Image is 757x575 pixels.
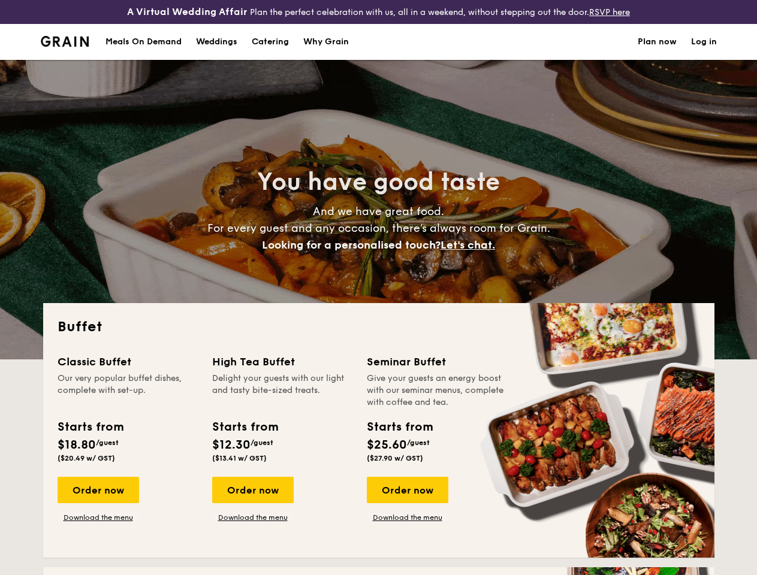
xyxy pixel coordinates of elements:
span: Looking for a personalised touch? [262,238,441,252]
span: /guest [251,438,273,447]
div: Classic Buffet [58,353,198,370]
a: Meals On Demand [98,24,189,60]
div: Starts from [58,418,123,436]
a: Why Grain [296,24,356,60]
a: Log in [691,24,717,60]
div: Meals On Demand [105,24,182,60]
span: ($20.49 w/ GST) [58,454,115,462]
h2: Buffet [58,317,700,337]
span: ($27.90 w/ GST) [367,454,423,462]
a: Logotype [41,36,89,47]
h1: Catering [252,24,289,60]
a: RSVP here [589,7,630,17]
div: Give your guests an energy boost with our seminar menus, complete with coffee and tea. [367,373,507,408]
span: $25.60 [367,438,407,452]
span: $12.30 [212,438,251,452]
h4: A Virtual Wedding Affair [127,5,248,19]
a: Download the menu [212,513,294,522]
div: Delight your guests with our light and tasty bite-sized treats. [212,373,352,408]
span: $18.80 [58,438,96,452]
div: Starts from [212,418,278,436]
div: High Tea Buffet [212,353,352,370]
div: Order now [58,477,139,503]
div: Weddings [196,24,237,60]
span: /guest [407,438,430,447]
a: Plan now [638,24,677,60]
div: Why Grain [303,24,349,60]
img: Grain [41,36,89,47]
span: And we have great food. For every guest and any occasion, there’s always room for Grain. [207,205,550,252]
div: Order now [367,477,448,503]
a: Catering [245,24,296,60]
div: Seminar Buffet [367,353,507,370]
a: Download the menu [367,513,448,522]
div: Starts from [367,418,432,436]
a: Download the menu [58,513,139,522]
span: /guest [96,438,119,447]
a: Weddings [189,24,245,60]
div: Plan the perfect celebration with us, all in a weekend, without stepping out the door. [126,5,631,19]
div: Our very popular buffet dishes, complete with set-up. [58,373,198,408]
div: Order now [212,477,294,503]
span: Let's chat. [441,238,495,252]
span: You have good taste [257,168,500,196]
span: ($13.41 w/ GST) [212,454,267,462]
